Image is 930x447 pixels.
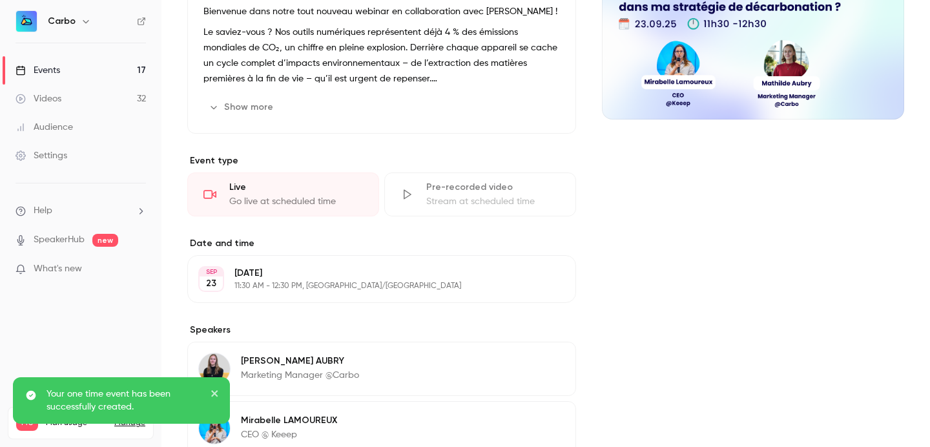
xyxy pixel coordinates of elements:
div: Pre-recorded video [426,181,560,194]
span: Help [34,204,52,218]
h6: Carbo [48,15,76,28]
p: Le saviez-vous ? Nos outils numériques représentent déjà 4 % des émissions mondiales de CO₂, un c... [203,25,560,87]
p: Your one time event has been successfully created. [46,388,201,413]
p: Marketing Manager @Carbo [241,369,359,382]
p: CEO @ Keeep [241,428,337,441]
label: Date and time [187,237,576,250]
p: [PERSON_NAME] AUBRY [241,355,359,368]
p: 23 [206,277,216,290]
div: Audience [15,121,73,134]
p: Event type [187,154,576,167]
div: Live [229,181,363,194]
span: What's new [34,262,82,276]
img: Mathilde AUBRY [199,353,230,384]
div: Events [15,64,60,77]
li: help-dropdown-opener [15,204,146,218]
a: SpeakerHub [34,233,85,247]
img: Carbo [16,11,37,32]
label: Speakers [187,324,576,337]
span: new [92,234,118,247]
div: Pre-recorded videoStream at scheduled time [384,172,576,216]
div: Stream at scheduled time [426,195,560,208]
div: Go live at scheduled time [229,195,363,208]
div: LiveGo live at scheduled time [187,172,379,216]
p: 11:30 AM - 12:30 PM, [GEOGRAPHIC_DATA]/[GEOGRAPHIC_DATA] [234,281,508,291]
div: Videos [15,92,61,105]
p: [DATE] [234,267,508,280]
button: close [211,388,220,403]
div: SEP [200,267,223,276]
div: Mathilde AUBRY[PERSON_NAME] AUBRYMarketing Manager @Carbo [187,342,576,396]
p: Bienvenue dans notre tout nouveau webinar en collaboration avec [PERSON_NAME] ! [203,4,560,19]
button: Show more [203,97,281,118]
div: Settings [15,149,67,162]
p: Mirabelle LAMOUREUX [241,414,337,427]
